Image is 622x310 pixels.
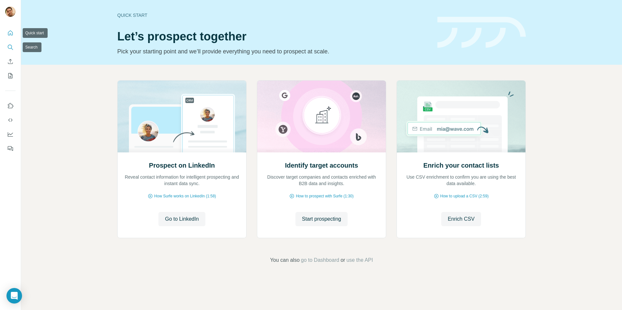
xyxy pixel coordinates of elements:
[5,41,16,53] button: Search
[154,193,216,199] span: How Surfe works on LinkedIn (1:58)
[5,70,16,82] button: My lists
[397,81,526,152] img: Enrich your contact lists
[403,174,519,187] p: Use CSV enrichment to confirm you are using the best data available.
[448,215,475,223] span: Enrich CSV
[158,212,205,226] button: Go to LinkedIn
[264,174,379,187] p: Discover target companies and contacts enriched with B2B data and insights.
[340,256,345,264] span: or
[149,161,215,170] h2: Prospect on LinkedIn
[5,128,16,140] button: Dashboard
[437,17,526,48] img: banner
[165,215,199,223] span: Go to LinkedIn
[301,256,339,264] button: go to Dashboard
[440,193,489,199] span: How to upload a CSV (2:59)
[5,56,16,67] button: Enrich CSV
[295,212,348,226] button: Start prospecting
[302,215,341,223] span: Start prospecting
[117,81,247,152] img: Prospect on LinkedIn
[285,161,358,170] h2: Identify target accounts
[270,256,300,264] span: You can also
[117,47,430,56] p: Pick your starting point and we’ll provide everything you need to prospect at scale.
[5,114,16,126] button: Use Surfe API
[423,161,499,170] h2: Enrich your contact lists
[296,193,353,199] span: How to prospect with Surfe (1:30)
[124,174,240,187] p: Reveal contact information for intelligent prospecting and instant data sync.
[5,143,16,154] button: Feedback
[5,6,16,17] img: Avatar
[257,81,386,152] img: Identify target accounts
[6,288,22,304] div: Open Intercom Messenger
[117,12,430,18] div: Quick start
[441,212,481,226] button: Enrich CSV
[5,27,16,39] button: Quick start
[346,256,373,264] button: use the API
[117,30,430,43] h1: Let’s prospect together
[5,100,16,112] button: Use Surfe on LinkedIn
